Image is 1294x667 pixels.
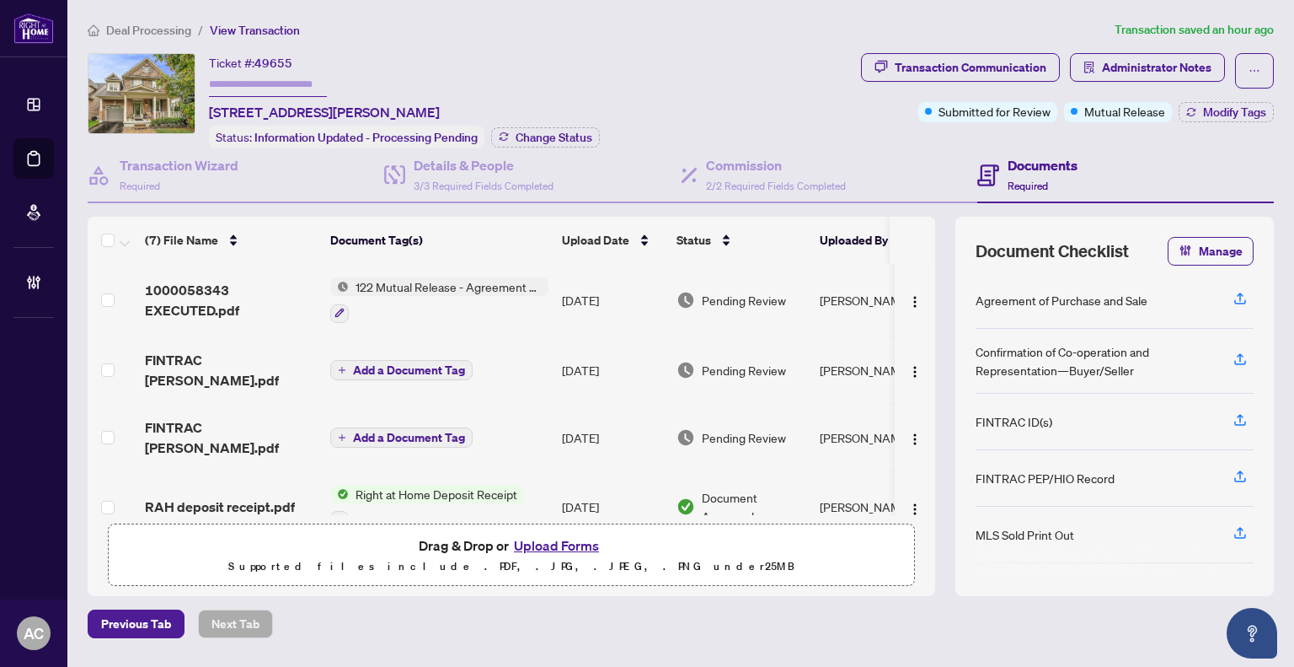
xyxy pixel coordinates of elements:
td: [DATE] [555,264,670,336]
span: Document Checklist [976,239,1129,263]
p: Supported files include .PDF, .JPG, .JPEG, .PNG under 25 MB [119,557,904,577]
span: Deal Processing [106,23,191,38]
td: [DATE] [555,471,670,544]
span: ellipsis [1249,65,1260,77]
div: Status: [209,126,484,148]
th: Upload Date [555,217,670,264]
td: [PERSON_NAME] [813,471,939,544]
img: Document Status [676,291,695,309]
th: Document Tag(s) [323,217,555,264]
img: Document Status [676,498,695,516]
span: 3/3 Required Fields Completed [414,180,553,192]
th: Uploaded By [813,217,939,264]
span: FINTRAC [PERSON_NAME].pdf [145,417,317,458]
button: Logo [901,357,928,384]
th: (7) File Name [138,217,323,264]
span: Drag & Drop or [419,535,604,557]
span: 1000058343 EXECUTED.pdf [145,280,317,320]
div: Transaction Communication [895,54,1046,81]
img: Document Status [676,428,695,447]
img: Logo [908,295,922,309]
button: Logo [901,493,928,520]
span: (7) File Name [145,231,218,250]
span: Pending Review [702,291,786,309]
span: Change Status [516,132,592,143]
span: Information Updated - Processing Pending [254,130,478,145]
img: Logo [908,365,922,379]
span: home [88,24,99,36]
span: Right at Home Deposit Receipt [349,485,524,503]
span: Upload Date [562,231,629,250]
span: Previous Tab [101,611,171,637]
span: Drag & Drop orUpload FormsSupported files include .PDF, .JPG, .JPEG, .PNG under25MB [109,524,914,587]
img: Status Icon [330,277,349,296]
button: Logo [901,424,928,451]
h4: Transaction Wizard [120,155,238,175]
span: Modify Tags [1203,106,1266,118]
span: 122 Mutual Release - Agreement of Purchase and Sale [349,277,548,296]
span: Add a Document Tag [353,364,465,376]
button: Add a Document Tag [330,428,473,448]
button: Status Icon122 Mutual Release - Agreement of Purchase and Sale [330,277,548,323]
span: plus [338,433,346,442]
button: Status IconRight at Home Deposit Receipt [330,485,524,530]
img: Logo [908,503,922,516]
button: Transaction Communication [861,53,1060,82]
button: Manage [1168,237,1254,266]
img: Logo [908,433,922,446]
span: Mutual Release [1084,102,1165,121]
h4: Commission [706,155,846,175]
span: 49655 [254,56,292,71]
td: [PERSON_NAME] [813,404,939,471]
div: MLS Sold Print Out [976,525,1074,544]
h4: Details & People [414,155,553,175]
div: Agreement of Purchase and Sale [976,291,1147,309]
button: Open asap [1227,608,1277,659]
button: Add a Document Tag [330,427,473,449]
span: RAH deposit receipt.pdf [145,497,295,517]
div: Confirmation of Co-operation and Representation—Buyer/Seller [976,342,1213,379]
span: Pending Review [702,361,786,379]
span: View Transaction [210,23,300,38]
img: Status Icon [330,485,349,503]
img: logo [13,13,54,44]
span: Manage [1199,238,1243,265]
article: Transaction saved an hour ago [1115,20,1274,40]
td: [PERSON_NAME] [813,264,939,336]
span: Required [1008,180,1048,192]
td: [DATE] [555,336,670,404]
button: Modify Tags [1179,102,1274,122]
span: Status [676,231,711,250]
button: Administrator Notes [1070,53,1225,82]
img: Document Status [676,361,695,379]
button: Next Tab [198,610,273,638]
button: Add a Document Tag [330,360,473,380]
div: FINTRAC ID(s) [976,412,1052,431]
span: Required [120,180,160,192]
th: Status [670,217,813,264]
span: Pending Review [702,428,786,447]
span: solution [1083,62,1095,73]
h4: Documents [1008,155,1077,175]
span: 2/2 Required Fields Completed [706,180,846,192]
button: Change Status [491,127,600,148]
button: Previous Tab [88,610,184,638]
span: FINTRAC [PERSON_NAME].pdf [145,350,317,390]
img: IMG-W12339619_1.jpg [88,54,195,133]
span: plus [338,366,346,374]
span: Add a Document Tag [353,432,465,444]
span: Administrator Notes [1102,54,1211,81]
span: Document Approved [702,488,806,525]
td: [PERSON_NAME] [813,336,939,404]
span: AC [24,621,44,645]
span: Submitted for Review [938,102,1051,121]
span: [STREET_ADDRESS][PERSON_NAME] [209,102,440,122]
button: Upload Forms [509,535,604,557]
td: [DATE] [555,404,670,471]
button: Add a Document Tag [330,359,473,381]
button: Logo [901,287,928,314]
li: / [198,20,203,40]
div: FINTRAC PEP/HIO Record [976,469,1115,487]
div: Ticket #: [209,53,292,73]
